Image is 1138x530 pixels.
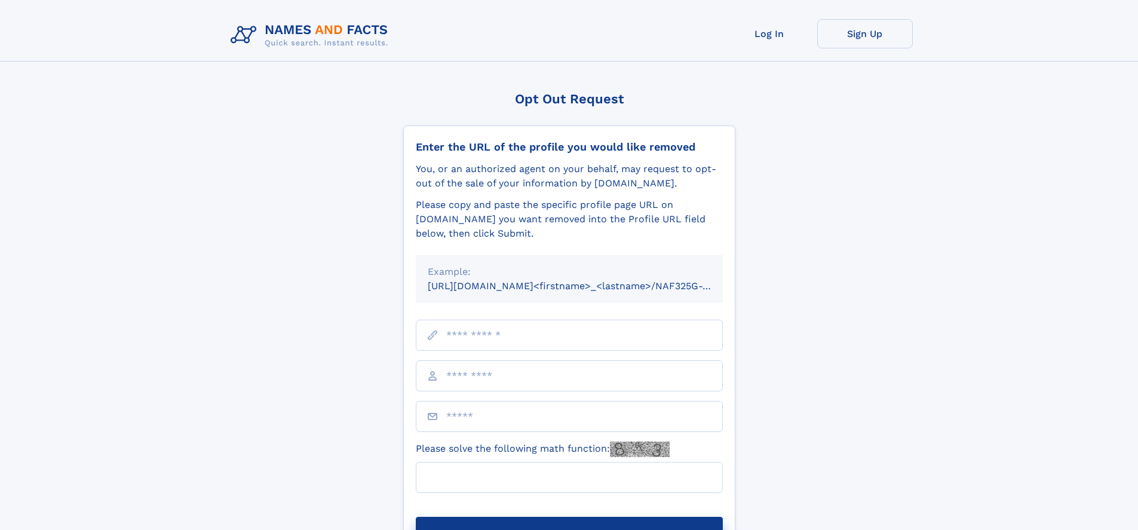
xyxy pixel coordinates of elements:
[416,198,723,241] div: Please copy and paste the specific profile page URL on [DOMAIN_NAME] you want removed into the Pr...
[416,162,723,191] div: You, or an authorized agent on your behalf, may request to opt-out of the sale of your informatio...
[403,91,735,106] div: Opt Out Request
[428,280,746,292] small: [URL][DOMAIN_NAME]<firstname>_<lastname>/NAF325G-xxxxxxxx
[817,19,913,48] a: Sign Up
[428,265,711,279] div: Example:
[416,442,670,457] label: Please solve the following math function:
[226,19,398,51] img: Logo Names and Facts
[722,19,817,48] a: Log In
[416,140,723,154] div: Enter the URL of the profile you would like removed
